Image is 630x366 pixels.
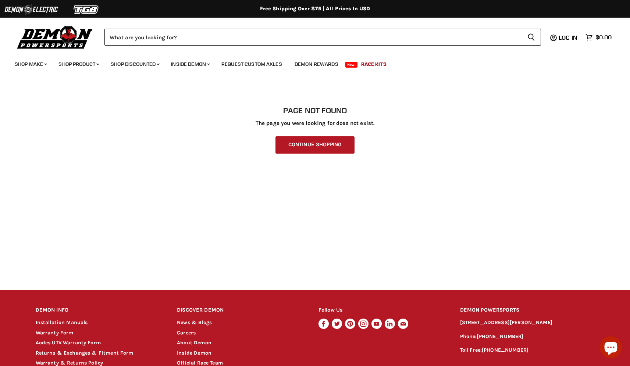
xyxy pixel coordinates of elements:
[177,319,212,326] a: News & Blogs
[460,302,595,319] h2: DEMON POWERSPORTS
[356,57,392,72] a: Race Kits
[21,6,609,12] div: Free Shipping Over $75 | All Prices In USD
[598,336,624,360] inbox-online-store-chat: Shopify online store chat
[36,360,103,366] a: Warranty & Returns Policy
[595,34,612,41] span: $0.00
[177,360,223,366] a: Official Race Team
[177,340,211,346] a: About Demon
[53,57,104,72] a: Shop Product
[177,350,211,356] a: Inside Demon
[522,29,541,46] button: Search
[460,346,595,355] p: Toll Free:
[9,57,51,72] a: Shop Make
[177,330,196,336] a: Careers
[289,57,344,72] a: Demon Rewards
[165,57,214,72] a: Inside Demon
[36,340,101,346] a: Aodes UTV Warranty Form
[216,57,288,72] a: Request Custom Axles
[582,32,615,43] a: $0.00
[15,24,95,50] img: Demon Powersports
[36,120,595,126] p: The page you were looking for does not exist.
[59,3,114,17] img: TGB Logo 2
[4,3,59,17] img: Demon Electric Logo 2
[36,330,74,336] a: Warranty Form
[36,319,88,326] a: Installation Manuals
[460,319,595,327] p: [STREET_ADDRESS][PERSON_NAME]
[460,333,595,341] p: Phone:
[555,34,582,41] a: Log in
[318,302,446,319] h2: Follow Us
[36,106,595,115] h1: Page not found
[36,302,163,319] h2: DEMON INFO
[104,29,541,46] form: Product
[105,57,164,72] a: Shop Discounted
[559,34,577,41] span: Log in
[36,350,134,356] a: Returns & Exchanges & Fitment Form
[275,136,355,154] a: Continue Shopping
[9,54,610,72] ul: Main menu
[345,62,358,68] span: New!
[104,29,522,46] input: Search
[482,347,528,353] a: [PHONE_NUMBER]
[177,302,305,319] h2: DISCOVER DEMON
[477,333,523,340] a: [PHONE_NUMBER]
